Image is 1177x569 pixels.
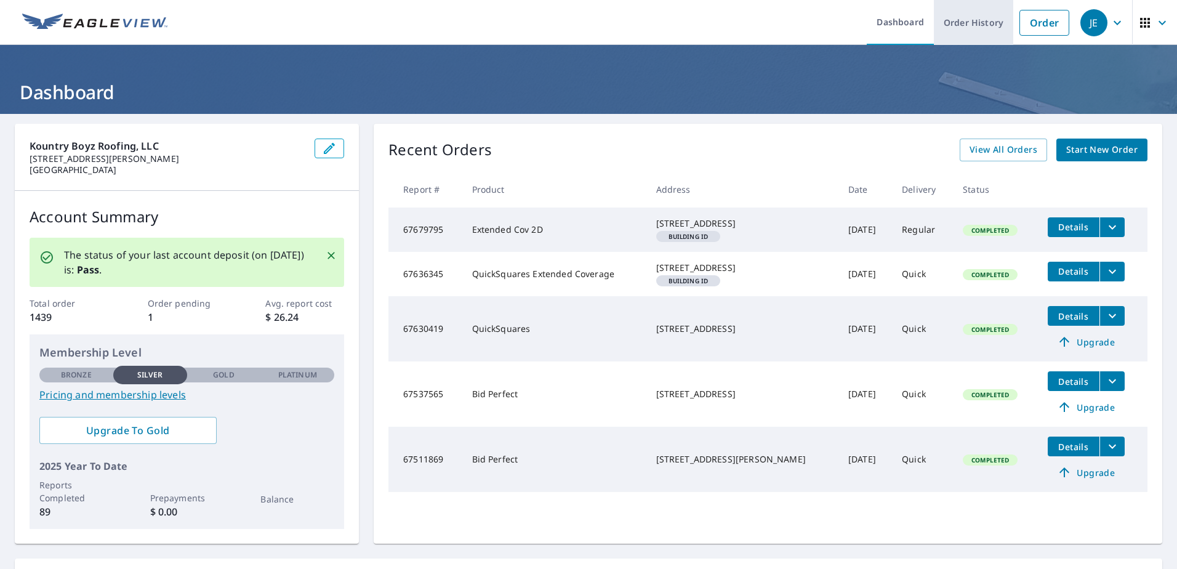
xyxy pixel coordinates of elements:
em: Building ID [669,278,709,284]
p: 89 [39,504,113,519]
p: Avg. report cost [265,297,344,310]
td: Bid Perfect [462,361,646,427]
button: filesDropdownBtn-67636345 [1099,262,1125,281]
h1: Dashboard [15,79,1162,105]
td: Quick [892,361,953,427]
p: [GEOGRAPHIC_DATA] [30,164,305,176]
th: Address [646,171,838,208]
span: Details [1055,376,1092,387]
img: EV Logo [22,14,167,32]
div: [STREET_ADDRESS] [656,388,829,400]
p: Reports Completed [39,478,113,504]
a: Order [1019,10,1069,36]
td: [DATE] [838,208,892,252]
p: Gold [213,369,234,381]
button: filesDropdownBtn-67679795 [1099,217,1125,237]
span: Start New Order [1066,142,1138,158]
button: filesDropdownBtn-67537565 [1099,371,1125,391]
button: detailsBtn-67511869 [1048,437,1099,456]
td: 67630419 [388,296,462,361]
div: JE [1080,9,1107,36]
span: Details [1055,310,1092,322]
th: Delivery [892,171,953,208]
button: detailsBtn-67636345 [1048,262,1099,281]
div: [STREET_ADDRESS] [656,217,829,230]
td: 67679795 [388,208,462,252]
td: 67537565 [388,361,462,427]
span: Completed [964,390,1016,399]
th: Report # [388,171,462,208]
p: Total order [30,297,108,310]
a: Upgrade [1048,462,1125,482]
span: Completed [964,270,1016,279]
button: Close [323,248,339,264]
span: Completed [964,226,1016,235]
td: QuickSquares [462,296,646,361]
p: Bronze [61,369,92,381]
a: Upgrade [1048,397,1125,417]
p: $ 0.00 [150,504,224,519]
p: Membership Level [39,344,334,361]
p: [STREET_ADDRESS][PERSON_NAME] [30,153,305,164]
span: Upgrade [1055,465,1117,480]
td: Regular [892,208,953,252]
td: [DATE] [838,427,892,492]
div: [STREET_ADDRESS][PERSON_NAME] [656,453,829,466]
p: The status of your last account deposit (on [DATE]) is: . [64,248,311,277]
td: 67636345 [388,252,462,296]
button: detailsBtn-67679795 [1048,217,1099,237]
button: detailsBtn-67537565 [1048,371,1099,391]
td: [DATE] [838,361,892,427]
span: Upgrade [1055,334,1117,349]
span: Completed [964,325,1016,334]
td: Bid Perfect [462,427,646,492]
p: Platinum [278,369,317,381]
div: [STREET_ADDRESS] [656,262,829,274]
td: Quick [892,427,953,492]
button: filesDropdownBtn-67630419 [1099,306,1125,326]
p: 1 [148,310,227,325]
a: Upgrade [1048,332,1125,352]
td: [DATE] [838,296,892,361]
a: Pricing and membership levels [39,387,334,402]
a: Start New Order [1056,139,1147,161]
a: Upgrade To Gold [39,417,217,444]
span: Upgrade [1055,400,1117,414]
td: Quick [892,296,953,361]
b: Pass [77,263,100,276]
th: Status [953,171,1038,208]
span: Upgrade To Gold [49,424,207,437]
td: [DATE] [838,252,892,296]
div: [STREET_ADDRESS] [656,323,829,335]
button: filesDropdownBtn-67511869 [1099,437,1125,456]
p: Prepayments [150,491,224,504]
th: Date [838,171,892,208]
p: Account Summary [30,206,344,228]
td: 67511869 [388,427,462,492]
a: View All Orders [960,139,1047,161]
span: View All Orders [970,142,1037,158]
button: detailsBtn-67630419 [1048,306,1099,326]
td: QuickSquares Extended Coverage [462,252,646,296]
p: Balance [260,493,334,506]
span: Details [1055,221,1092,233]
span: Completed [964,456,1016,464]
td: Extended Cov 2D [462,208,646,252]
p: 1439 [30,310,108,325]
p: Kountry Boyz Roofing, LLC [30,139,305,153]
span: Details [1055,441,1092,453]
p: Recent Orders [388,139,492,161]
p: Silver [137,369,163,381]
p: 2025 Year To Date [39,459,334,474]
p: $ 26.24 [265,310,344,325]
em: Building ID [669,233,709,240]
td: Quick [892,252,953,296]
th: Product [462,171,646,208]
span: Details [1055,265,1092,277]
p: Order pending [148,297,227,310]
